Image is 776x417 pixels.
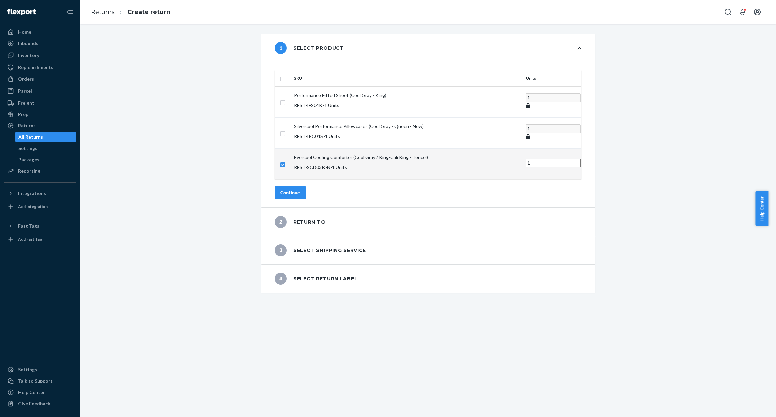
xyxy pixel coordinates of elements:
a: Add Integration [4,201,76,212]
a: All Returns [15,132,77,142]
div: Continue [280,189,300,196]
span: 4 [275,273,287,285]
div: Parcel [18,88,32,94]
div: Orders [18,76,34,82]
p: Silvercool Performance Pillowcases (Cool Gray / Queen - New) [294,123,521,130]
a: Packages [15,154,77,165]
div: Settings [18,145,37,152]
button: Open notifications [736,5,749,19]
button: Close Navigation [63,5,76,19]
button: Continue [275,186,306,199]
div: Talk to Support [18,378,53,384]
a: Inventory [4,50,76,61]
div: All Returns [18,134,43,140]
button: Open Search Box [721,5,735,19]
button: Open account menu [751,5,764,19]
div: Add Fast Tag [18,236,42,242]
a: Inbounds [4,38,76,49]
button: Integrations [4,188,76,199]
div: Select return label [275,273,357,285]
p: REST-SCD03K-N - 1 Units [294,164,521,171]
p: REST-IFS04K - 1 Units [294,102,521,109]
th: SKU [291,70,523,86]
p: Performance Fitted Sheet (Cool Gray / King) [294,92,521,99]
p: Evercool Cooling Comforter (Cool Gray / King/Cali King / Tencel) [294,154,521,161]
button: Help Center [755,191,768,226]
input: Enter quantity [526,159,581,167]
div: Packages [18,156,39,163]
div: Returns [18,122,36,129]
ol: breadcrumbs [86,2,176,22]
span: 3 [275,244,287,256]
a: Home [4,27,76,37]
div: Select shipping service [275,244,366,256]
a: Replenishments [4,62,76,73]
input: Enter quantity [526,124,581,133]
a: Add Fast Tag [4,234,76,245]
a: Parcel [4,86,76,96]
div: Reporting [18,168,40,174]
a: Returns [4,120,76,131]
a: Returns [91,8,115,16]
span: 1 [275,42,287,54]
p: REST-IPC04S - 1 Units [294,133,521,140]
button: Give Feedback [4,398,76,409]
div: Fast Tags [18,223,39,229]
span: 2 [275,216,287,228]
a: Prep [4,109,76,120]
div: Add Integration [18,204,48,210]
div: Freight [18,100,34,106]
img: Flexport logo [7,9,36,15]
button: Fast Tags [4,221,76,231]
a: Settings [15,143,77,154]
th: Units [523,70,581,86]
a: Reporting [4,166,76,176]
a: Help Center [4,387,76,398]
input: Enter quantity [526,93,581,102]
div: Inbounds [18,40,38,47]
a: Talk to Support [4,376,76,386]
div: Integrations [18,190,46,197]
div: Give Feedback [18,400,50,407]
a: Settings [4,364,76,375]
div: Settings [18,366,37,373]
a: Freight [4,98,76,108]
div: Inventory [18,52,39,59]
div: Help Center [18,389,45,396]
div: Return to [275,216,326,228]
div: Select product [275,42,344,54]
a: Create return [127,8,170,16]
div: Home [18,29,31,35]
div: Replenishments [18,64,53,71]
a: Orders [4,74,76,84]
div: Prep [18,111,28,118]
